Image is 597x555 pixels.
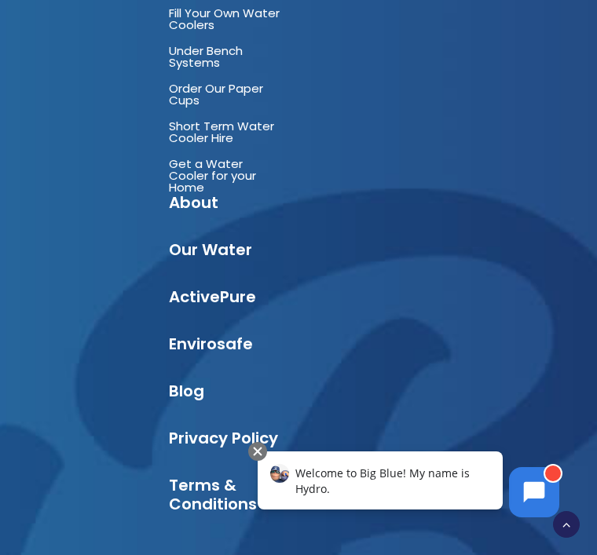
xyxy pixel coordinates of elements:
a: ActivePure [169,286,256,308]
a: Order Our Paper Cups [169,80,263,108]
a: Privacy Policy [169,427,278,449]
a: Get a Water Cooler for your Home [169,155,256,195]
a: Blog [169,380,204,402]
a: Our Water [169,239,252,261]
iframe: Chatbot [241,439,575,533]
a: Under Bench Systems [169,42,243,71]
a: Terms & Conditions [169,474,257,515]
a: Short Term Water Cooler Hire [169,118,274,146]
a: About [169,192,218,214]
a: Envirosafe [169,333,253,355]
a: Fill Your Own Water Coolers [169,5,280,33]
